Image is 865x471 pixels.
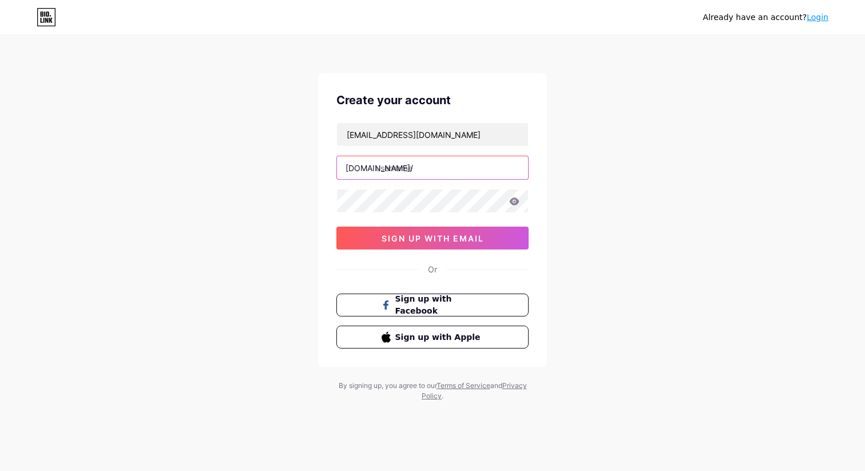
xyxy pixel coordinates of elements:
input: Email [337,123,528,146]
button: sign up with email [336,227,529,250]
a: Terms of Service [437,381,490,390]
button: Sign up with Apple [336,326,529,349]
div: Create your account [336,92,529,109]
div: [DOMAIN_NAME]/ [346,162,413,174]
span: Sign up with Apple [395,331,484,343]
input: username [337,156,528,179]
button: Sign up with Facebook [336,294,529,316]
div: Or [428,263,437,275]
div: By signing up, you agree to our and . [335,381,530,401]
span: Sign up with Facebook [395,293,484,317]
span: sign up with email [382,233,484,243]
div: Already have an account? [703,11,828,23]
a: Login [807,13,828,22]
